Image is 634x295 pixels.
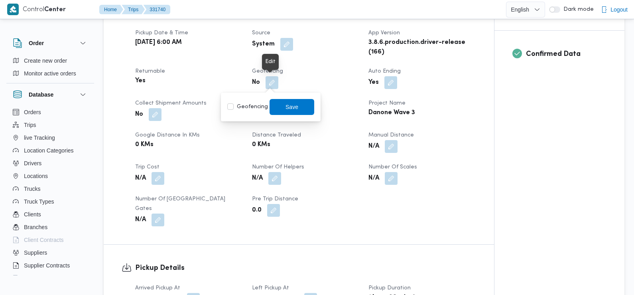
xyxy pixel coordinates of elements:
b: Yes [368,78,379,87]
button: Devices [10,272,91,285]
span: Create new order [24,56,67,65]
button: Home [99,5,123,14]
button: Save [270,99,314,115]
button: Drivers [10,157,91,170]
span: Number of Helpers [252,164,304,170]
button: Truck Types [10,195,91,208]
button: Logout [598,2,631,18]
button: Order [13,38,88,48]
button: Location Categories [10,144,91,157]
span: Devices [24,273,44,283]
span: live Tracking [24,133,55,143]
h3: Order [29,38,44,48]
span: Trips [24,120,36,130]
button: Orders [10,106,91,119]
div: Order [6,54,94,83]
span: Number of [GEOGRAPHIC_DATA] Gates [135,196,225,211]
span: Dark mode [560,6,594,13]
b: No [135,110,143,119]
b: Center [44,7,66,13]
span: Orders [24,107,41,117]
b: 0 KMs [135,140,154,150]
div: Edit [265,57,276,67]
b: N/A [135,215,146,225]
span: Location Categories [24,146,74,155]
span: Project Name [368,101,406,106]
button: 331740 [143,5,170,14]
span: Source [252,30,270,36]
label: Geofencing [227,102,268,112]
b: 0.0 [252,206,262,215]
b: N/A [135,174,146,183]
h3: Confirmed Data [526,49,606,59]
b: N/A [252,174,263,183]
span: Client Contracts [24,235,64,245]
b: N/A [368,142,379,151]
button: Clients [10,208,91,221]
span: Locations [24,171,48,181]
span: Trip Cost [135,164,159,170]
button: Supplier Contracts [10,259,91,272]
button: Client Contracts [10,234,91,246]
b: 0 KMs [252,140,270,150]
span: Google distance in KMs [135,133,200,138]
button: Branches [10,221,91,234]
button: Trucks [10,182,91,195]
span: Branches [24,222,47,232]
span: Truck Types [24,197,54,206]
span: Save [285,102,298,112]
span: Clients [24,210,41,219]
img: X8yXhbKr1z7QwAAAABJRU5ErkJggg== [7,4,19,15]
button: Locations [10,170,91,182]
h3: Database [29,90,53,99]
button: Database [13,90,88,99]
span: Number of Scales [368,164,417,170]
button: live Tracking [10,131,91,144]
span: Returnable [135,69,165,74]
b: 3.8.6.production.driver-release (166) [368,38,474,57]
h3: Pickup Details [135,263,476,273]
span: App Version [368,30,400,36]
button: Monitor active orders [10,67,91,80]
span: Manual Distance [368,133,414,138]
b: Yes [135,76,146,86]
span: Supplier Contracts [24,261,70,270]
button: Trips [10,119,91,131]
span: Logout [610,5,628,14]
span: Auto Ending [368,69,401,74]
b: [DATE] 6:00 AM [135,38,182,48]
span: Arrived Pickup At [135,285,180,291]
span: Collect Shipment Amounts [135,101,207,106]
b: No [252,78,260,87]
b: N/A [368,174,379,183]
span: Distance Traveled [252,133,301,138]
div: Database [6,106,94,279]
button: Suppliers [10,246,91,259]
span: Geofencing [252,69,283,74]
span: Monitor active orders [24,69,76,78]
button: Create new order [10,54,91,67]
b: System [252,40,275,49]
button: Trips [122,5,145,14]
span: Pre Trip Distance [252,196,298,202]
span: Pickup Duration [368,285,411,291]
span: Suppliers [24,248,47,257]
span: Pickup date & time [135,30,188,36]
span: Left Pickup At [252,285,289,291]
span: Trucks [24,184,40,194]
span: Drivers [24,158,41,168]
b: Danone Wave 3 [368,108,415,118]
